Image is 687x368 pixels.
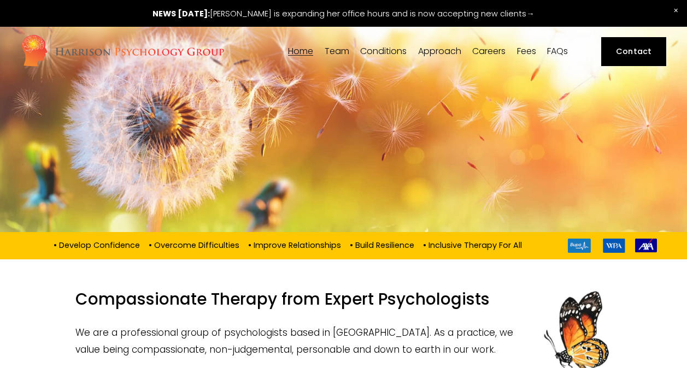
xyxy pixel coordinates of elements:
span: Approach [418,47,461,56]
a: Contact [601,37,666,66]
span: Conditions [360,47,407,56]
h1: Compassionate Therapy from Expert Psychologists [75,289,612,316]
span: Team [325,47,349,56]
a: Fees [517,46,536,57]
p: • Develop Confidence • Overcome Difficulties • Improve Relationships • Build Resilience • Inclusi... [30,239,549,251]
a: FAQs [547,46,568,57]
a: folder dropdown [418,46,461,57]
a: folder dropdown [325,46,349,57]
a: Careers [472,46,506,57]
a: Home [288,46,313,57]
p: We are a professional group of psychologists based in [GEOGRAPHIC_DATA]. As a practice, we value ... [75,324,612,358]
img: Harrison Psychology Group [21,34,225,69]
a: folder dropdown [360,46,407,57]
